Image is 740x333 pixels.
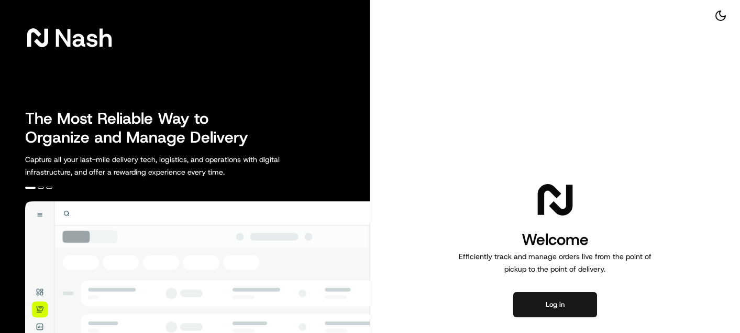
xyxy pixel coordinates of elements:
p: Efficiently track and manage orders live from the point of pickup to the point of delivery. [455,250,656,275]
h2: The Most Reliable Way to Organize and Manage Delivery [25,109,260,147]
h1: Welcome [455,229,656,250]
p: Capture all your last-mile delivery tech, logistics, and operations with digital infrastructure, ... [25,153,327,178]
button: Log in [513,292,597,317]
span: Nash [54,27,113,48]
